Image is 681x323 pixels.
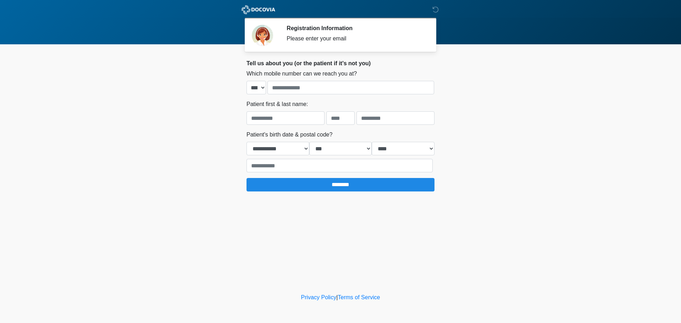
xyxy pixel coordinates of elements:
label: Which mobile number can we reach you at? [247,69,357,78]
a: Privacy Policy [301,294,337,300]
div: Please enter your email [287,34,424,43]
h2: Registration Information [287,25,424,32]
a: Terms of Service [338,294,380,300]
h2: Tell us about you (or the patient if it's not you) [247,60,434,67]
label: Patient's birth date & postal code? [247,130,332,139]
img: ABC Med Spa- GFEase Logo [239,5,277,14]
a: | [336,294,338,300]
img: Agent Avatar [252,25,273,46]
label: Patient first & last name: [247,100,308,108]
